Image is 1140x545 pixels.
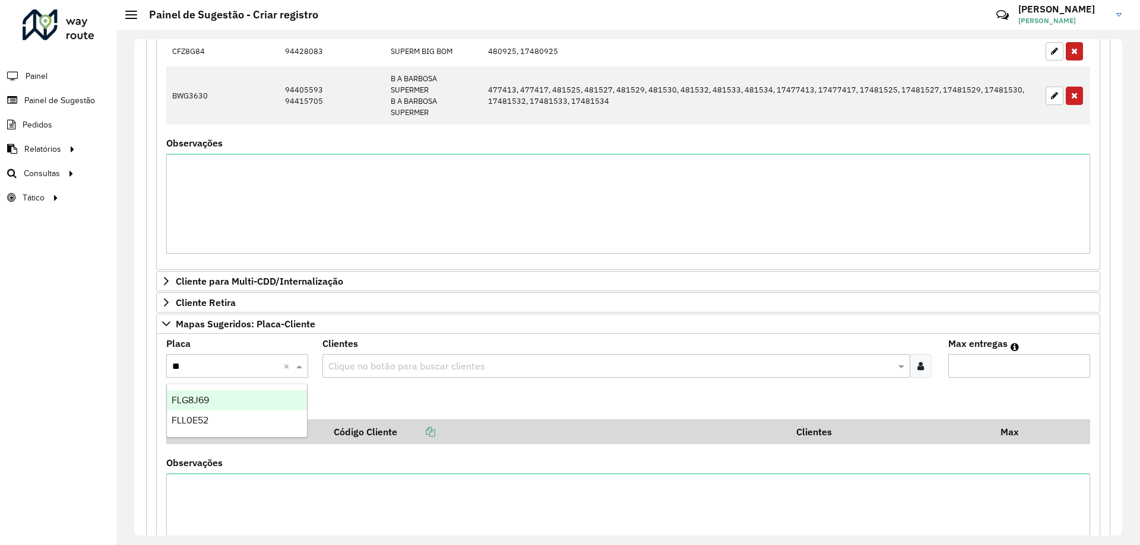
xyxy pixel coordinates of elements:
label: Clientes [322,336,358,350]
a: Mapas Sugeridos: Placa-Cliente [156,314,1100,334]
th: Max [992,419,1040,444]
span: Pedidos [23,119,52,131]
span: Tático [23,192,45,204]
a: Cliente Retira [156,292,1100,313]
th: Código Cliente [326,419,788,444]
span: Clear all [283,359,293,373]
span: FLL0E52 [172,415,208,425]
span: Relatórios [24,143,61,155]
td: CFZ8G84 [166,36,214,66]
span: Cliente para Multi-CDD/Internalização [176,276,343,286]
td: BWG3630 [166,66,214,125]
span: Cliente Retira [176,298,236,307]
span: [PERSON_NAME] [1018,15,1107,26]
span: FLG8J69 [172,395,209,405]
a: Copiar [397,426,435,438]
ng-dropdown-panel: Options list [166,384,308,438]
a: Cliente para Multi-CDD/Internalização [156,271,1100,291]
td: B A BARBOSA SUPERMER B A BARBOSA SUPERMER [385,66,482,125]
label: Observações [166,455,223,470]
td: 94405593 94415705 [278,66,385,125]
span: Consultas [24,167,60,180]
th: Clientes [788,419,992,444]
span: Painel [26,70,47,82]
h2: Painel de Sugestão - Criar registro [137,8,318,21]
span: Mapas Sugeridos: Placa-Cliente [176,319,315,329]
label: Observações [166,136,223,150]
h3: [PERSON_NAME] [1018,4,1107,15]
label: Max entregas [948,336,1008,350]
span: Painel de Sugestão [24,94,95,107]
a: Contato Rápido [990,2,1015,28]
td: 480925, 17480925 [482,36,1040,66]
td: SUPERM BIG BOM [385,36,482,66]
em: Máximo de clientes que serão colocados na mesma rota com os clientes informados [1011,342,1019,352]
td: 477413, 477417, 481525, 481527, 481529, 481530, 481532, 481533, 481534, 17477413, 17477417, 17481... [482,66,1040,125]
label: Placa [166,336,191,350]
td: 94428083 [278,36,385,66]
